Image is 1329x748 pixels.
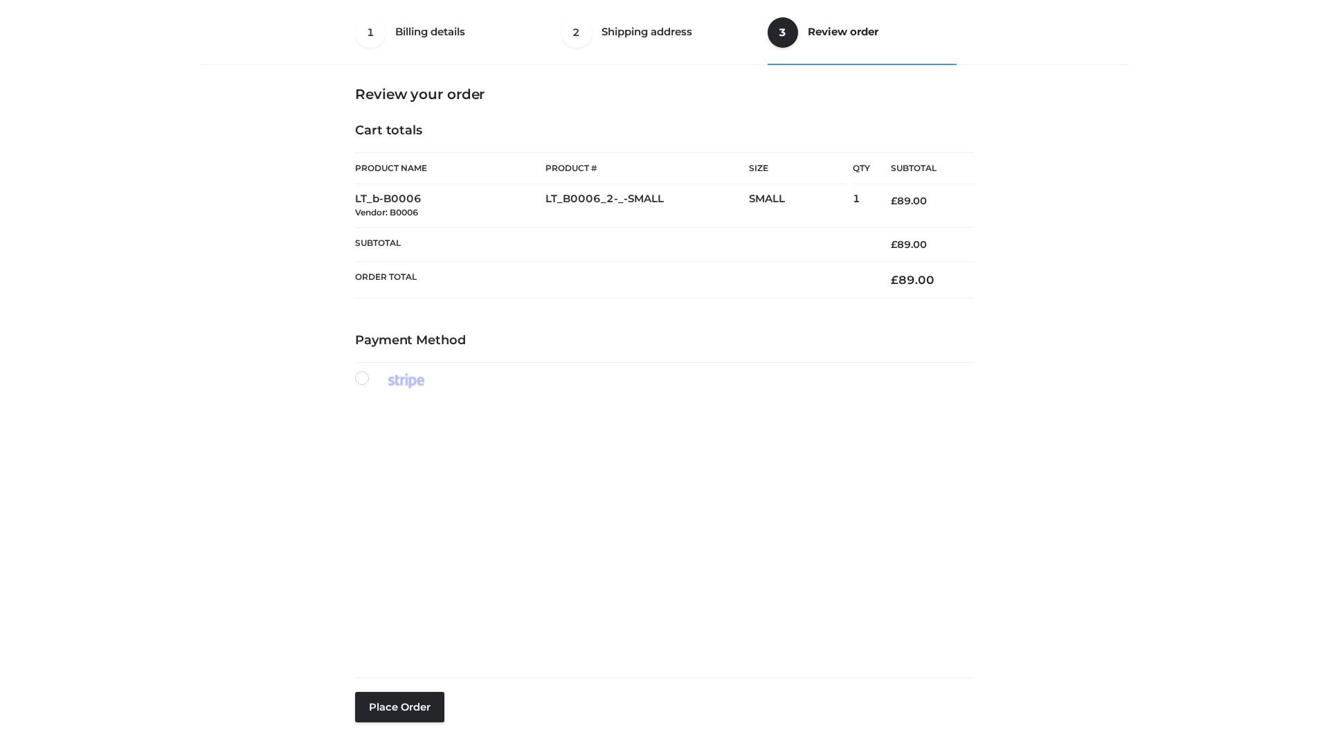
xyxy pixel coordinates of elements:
[891,238,897,251] span: £
[870,153,974,184] th: Subtotal
[891,238,927,251] bdi: 89.00
[355,227,870,261] th: Subtotal
[355,333,974,348] h4: Payment Method
[355,184,545,228] td: LT_b-B0006
[749,153,846,184] th: Size
[355,152,545,184] th: Product Name
[891,273,934,287] bdi: 89.00
[355,692,444,722] button: Place order
[749,184,853,228] td: SMALL
[352,403,971,654] iframe: Secure payment input frame
[891,195,927,207] bdi: 89.00
[545,152,749,184] th: Product #
[545,184,749,228] td: LT_B0006_2-_-SMALL
[355,207,418,217] small: Vendor: B0006
[355,86,974,103] h3: Review your order
[355,262,870,299] th: Order Total
[891,273,898,287] span: £
[853,184,870,228] td: 1
[891,195,897,207] span: £
[355,123,974,139] h4: Cart totals
[853,152,870,184] th: Qty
